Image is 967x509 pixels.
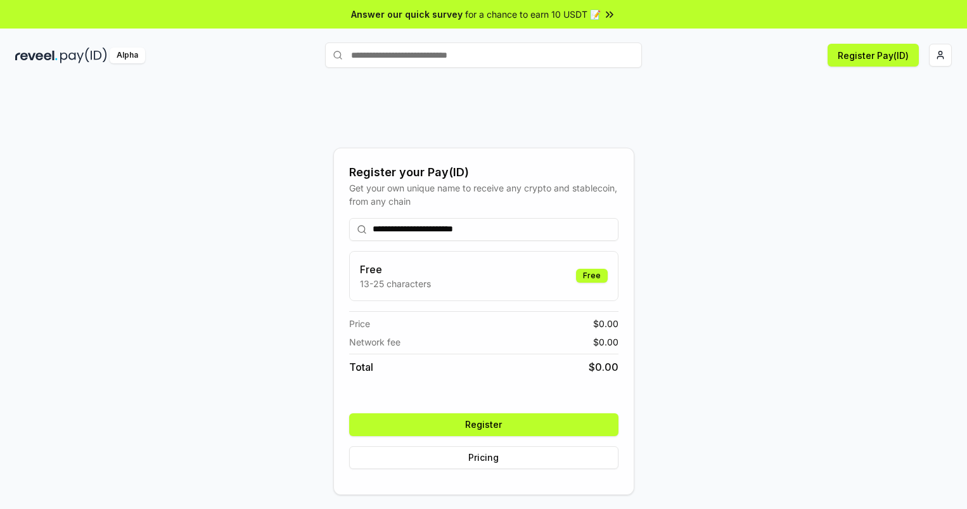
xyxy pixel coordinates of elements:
[349,446,618,469] button: Pricing
[15,48,58,63] img: reveel_dark
[465,8,601,21] span: for a chance to earn 10 USDT 📝
[360,262,431,277] h3: Free
[349,181,618,208] div: Get your own unique name to receive any crypto and stablecoin, from any chain
[576,269,608,283] div: Free
[589,359,618,375] span: $ 0.00
[349,317,370,330] span: Price
[593,335,618,349] span: $ 0.00
[349,359,373,375] span: Total
[349,335,400,349] span: Network fee
[351,8,463,21] span: Answer our quick survey
[593,317,618,330] span: $ 0.00
[360,277,431,290] p: 13-25 characters
[60,48,107,63] img: pay_id
[828,44,919,67] button: Register Pay(ID)
[349,413,618,436] button: Register
[110,48,145,63] div: Alpha
[349,164,618,181] div: Register your Pay(ID)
